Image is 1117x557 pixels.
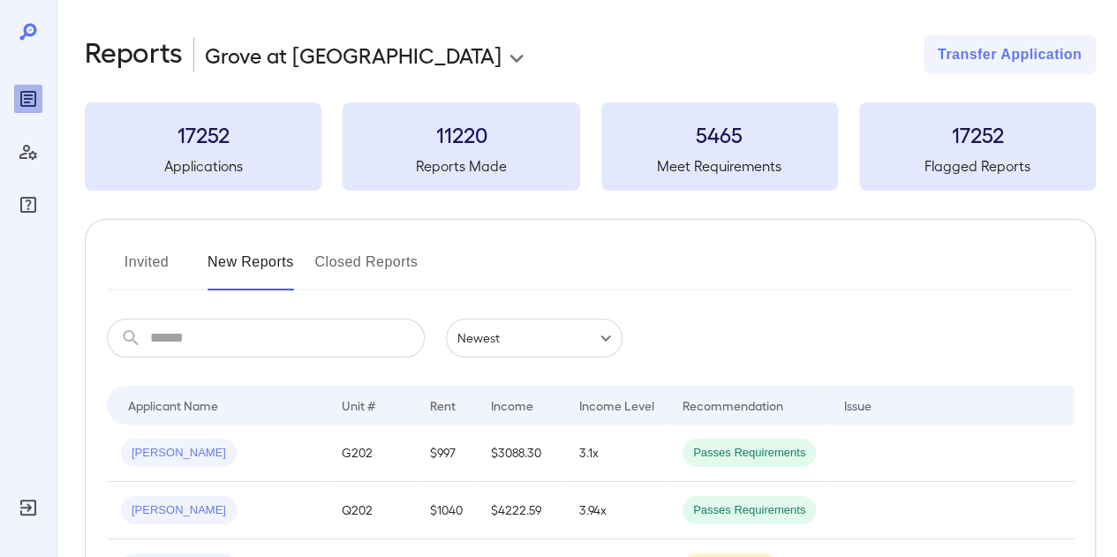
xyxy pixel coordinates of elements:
[85,35,183,74] h2: Reports
[315,248,419,290] button: Closed Reports
[205,41,502,69] p: Grove at [GEOGRAPHIC_DATA]
[85,120,321,148] h3: 17252
[430,395,458,416] div: Rent
[683,502,816,519] span: Passes Requirements
[859,155,1096,177] h5: Flagged Reports
[343,155,579,177] h5: Reports Made
[14,191,42,219] div: FAQ
[342,395,375,416] div: Unit #
[477,482,565,539] td: $4222.59
[844,395,872,416] div: Issue
[416,425,477,482] td: $997
[85,155,321,177] h5: Applications
[14,85,42,113] div: Reports
[601,155,838,177] h5: Meet Requirements
[565,425,668,482] td: 3.1x
[107,248,186,290] button: Invited
[565,482,668,539] td: 3.94x
[491,395,533,416] div: Income
[416,482,477,539] td: $1040
[85,102,1096,191] summary: 17252Applications11220Reports Made5465Meet Requirements17252Flagged Reports
[683,445,816,462] span: Passes Requirements
[14,138,42,166] div: Manage Users
[121,445,237,462] span: [PERSON_NAME]
[859,120,1096,148] h3: 17252
[208,248,294,290] button: New Reports
[14,493,42,522] div: Log Out
[343,120,579,148] h3: 11220
[328,482,416,539] td: Q202
[579,395,654,416] div: Income Level
[328,425,416,482] td: G202
[601,120,838,148] h3: 5465
[477,425,565,482] td: $3088.30
[683,395,783,416] div: Recommendation
[121,502,237,519] span: [PERSON_NAME]
[446,319,623,358] div: Newest
[924,35,1096,74] button: Transfer Application
[128,395,218,416] div: Applicant Name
